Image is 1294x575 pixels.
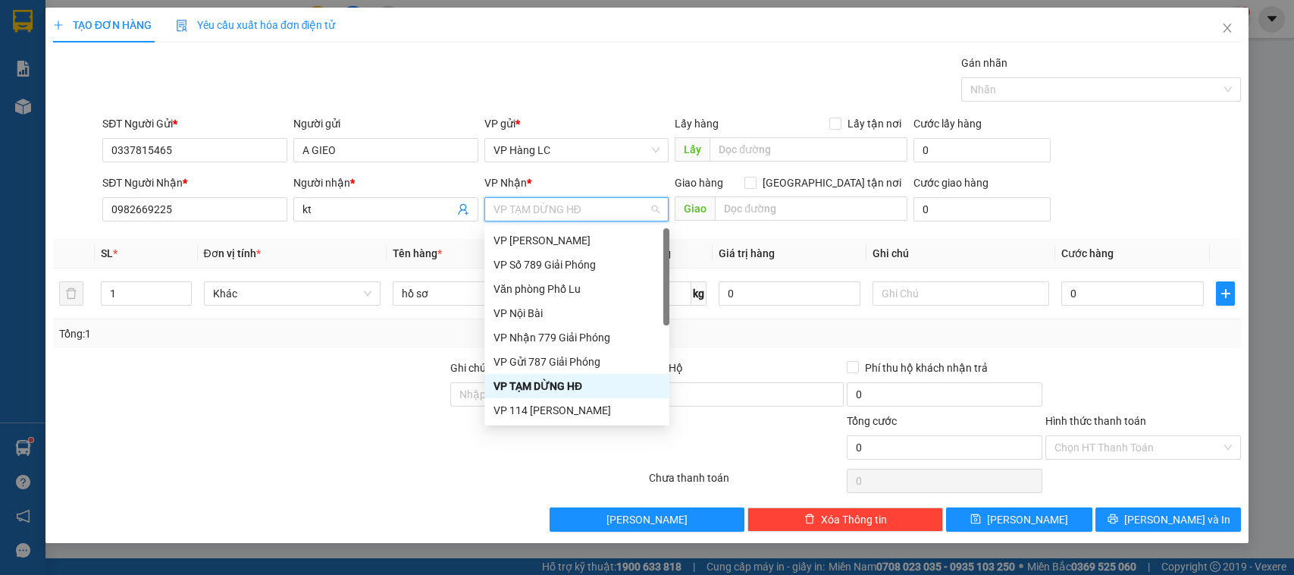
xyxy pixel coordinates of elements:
button: save[PERSON_NAME] [946,507,1092,532]
div: VP TẠM DỪNG HĐ [493,378,660,394]
span: Lấy tận nơi [841,115,907,132]
button: delete [59,281,83,306]
div: VP Nhận 779 Giải Phóng [484,325,669,350]
label: Hình thức thanh toán [1045,415,1146,427]
span: Giao hàng [675,177,723,189]
span: Xóa Thông tin [821,511,887,528]
div: VP 114 Trần Nhật Duật [484,398,669,423]
input: Ghi Chú [873,281,1049,306]
div: Văn phòng Phố Lu [493,281,660,297]
input: Ghi chú đơn hàng [450,382,646,407]
span: Cước hàng [1061,247,1114,259]
span: Tổng cước [847,415,897,427]
div: Người gửi [293,115,478,132]
div: VP Gửi 787 Giải Phóng [484,350,669,374]
span: Lấy hàng [675,118,719,130]
input: Cước giao hàng [913,197,1051,222]
button: plus [1216,281,1235,306]
input: VD: Bàn, Ghế [393,281,569,306]
span: delete [804,514,815,526]
span: [PERSON_NAME] [606,511,688,528]
span: Tên hàng [393,247,442,259]
button: [PERSON_NAME] [550,507,745,532]
div: VP [PERSON_NAME] [493,232,660,249]
span: Giao [675,196,715,221]
span: Lấy [675,137,710,162]
img: icon [176,20,188,32]
label: Cước lấy hàng [913,118,982,130]
div: Người nhận [293,174,478,191]
div: VP Gửi 787 Giải Phóng [493,353,660,370]
input: Dọc đường [715,196,907,221]
span: user-add [457,203,469,215]
div: Chưa thanh toán [647,470,846,496]
span: Khác [213,282,371,305]
button: printer[PERSON_NAME] và In [1095,507,1241,532]
span: SL [101,247,113,259]
span: Phí thu hộ khách nhận trả [859,360,994,376]
input: 0 [719,281,861,306]
span: [PERSON_NAME] và In [1124,511,1230,528]
input: Dọc đường [710,137,907,162]
div: VP Số 789 Giải Phóng [484,253,669,277]
div: VP Nội Bài [484,301,669,325]
button: deleteXóa Thông tin [747,507,943,532]
span: VP Nhận [484,177,527,189]
div: SĐT Người Gửi [102,115,287,132]
div: VP Bảo Hà [484,228,669,253]
label: Gán nhãn [961,57,1007,69]
span: VP Hàng LC [493,139,660,162]
span: VP TẠM DỪNG HĐ [493,198,660,221]
div: Tổng: 1 [59,325,500,342]
th: Ghi chú [866,239,1055,269]
label: Cước giao hàng [913,177,989,189]
div: VP Số 789 Giải Phóng [493,256,660,273]
div: SĐT Người Nhận [102,174,287,191]
span: Đơn vị tính [204,247,261,259]
div: VP gửi [484,115,669,132]
span: plus [1217,287,1234,300]
span: Giá trị hàng [719,247,775,259]
span: close [1221,22,1233,34]
span: save [970,514,981,526]
span: [GEOGRAPHIC_DATA] tận nơi [757,174,907,191]
span: TẠO ĐƠN HÀNG [53,19,152,31]
div: VP TẠM DỪNG HĐ [484,374,669,398]
input: Cước lấy hàng [913,138,1051,162]
div: VP 114 [PERSON_NAME] [493,402,660,419]
span: kg [691,281,707,306]
span: [PERSON_NAME] [987,511,1068,528]
label: Ghi chú đơn hàng [450,362,534,374]
div: Văn phòng Phố Lu [484,277,669,301]
span: printer [1108,514,1118,526]
div: VP Nội Bài [493,305,660,322]
span: Yêu cầu xuất hóa đơn điện tử [176,19,336,31]
div: VP Nhận 779 Giải Phóng [493,329,660,346]
button: Close [1206,8,1249,50]
span: plus [53,20,64,30]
